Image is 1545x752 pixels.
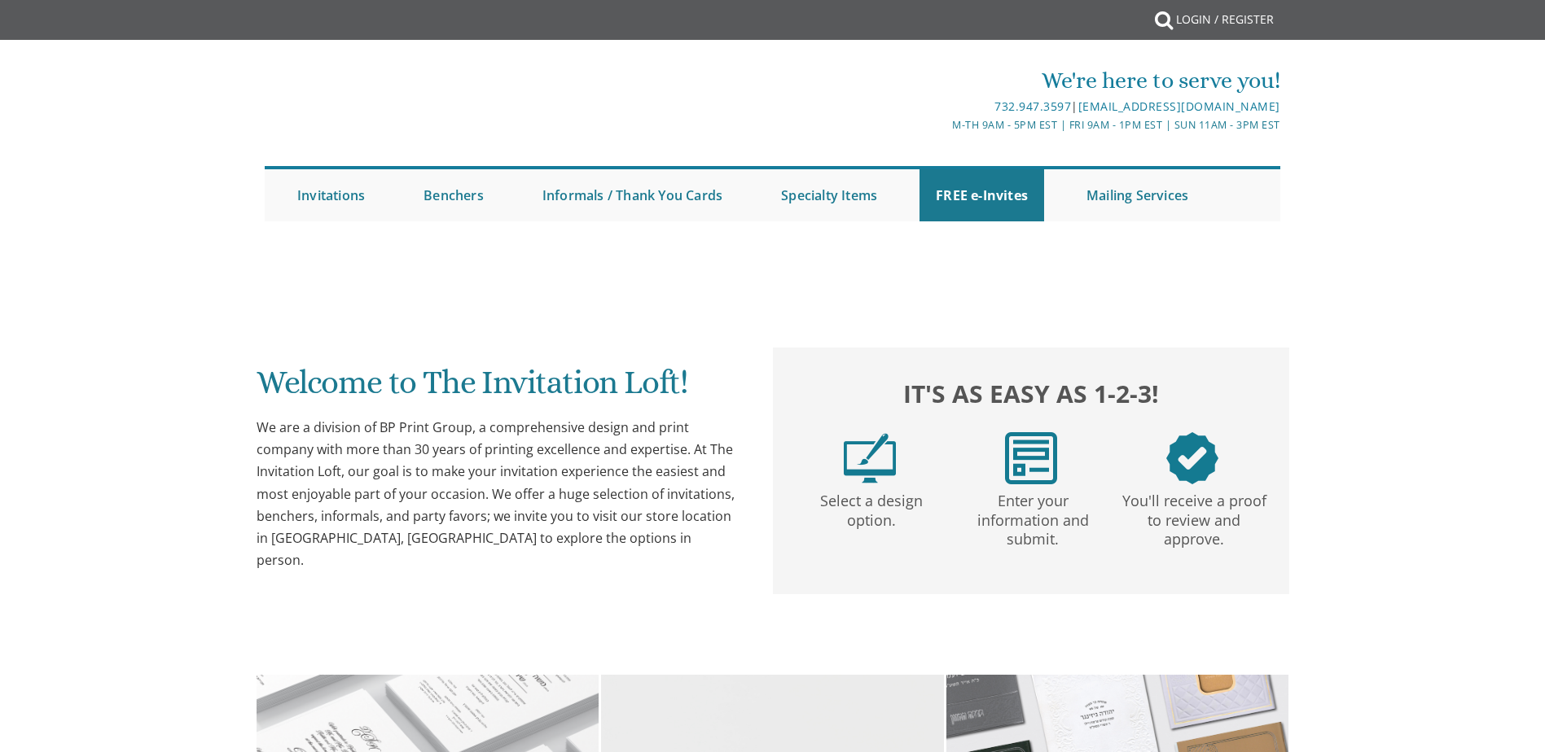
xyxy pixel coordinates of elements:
img: step1.png [844,432,896,484]
p: You'll receive a proof to review and approve. [1117,484,1271,549]
a: Mailing Services [1070,169,1205,221]
h2: It's as easy as 1-2-3! [789,375,1273,412]
div: We're here to serve you! [604,64,1280,97]
img: step2.png [1005,432,1057,484]
a: 732.947.3597 [994,98,1071,114]
a: FREE e-Invites [920,169,1044,221]
a: Benchers [407,169,500,221]
a: Informals / Thank You Cards [526,169,739,221]
div: M-Th 9am - 5pm EST | Fri 9am - 1pm EST | Sun 11am - 3pm EST [604,116,1280,133]
a: [EMAIL_ADDRESS][DOMAIN_NAME] [1078,98,1280,114]
div: | [604,97,1280,116]
div: We are a division of BP Print Group, a comprehensive design and print company with more than 30 y... [257,417,740,571]
img: step3.png [1166,432,1218,484]
h1: Welcome to The Invitation Loft! [257,365,740,413]
a: Invitations [281,169,381,221]
p: Select a design option. [794,484,949,531]
p: Enter your information and submit. [955,484,1110,549]
a: Specialty Items [765,169,893,221]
